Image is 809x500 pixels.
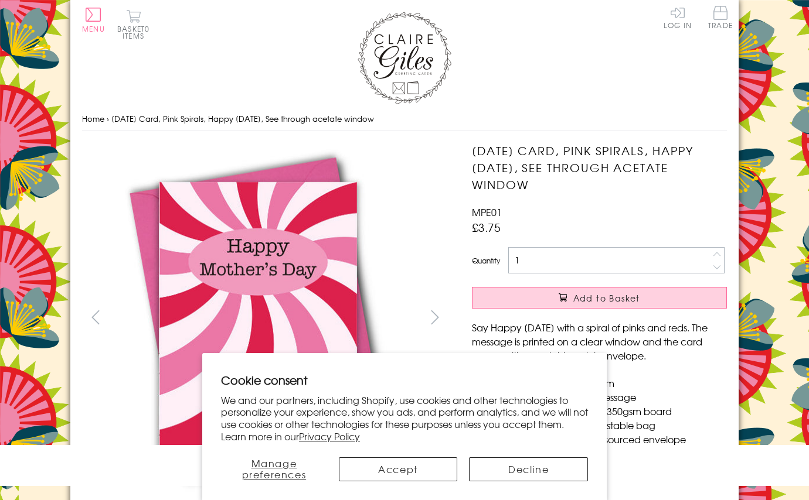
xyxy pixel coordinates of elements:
[472,142,727,193] h1: [DATE] Card, Pink Spirals, Happy [DATE], See through acetate window
[123,23,149,41] span: 0 items
[299,429,360,443] a: Privacy Policy
[117,9,149,39] button: Basket0 items
[82,107,727,131] nav: breadcrumbs
[708,6,733,31] a: Trade
[664,6,692,29] a: Log In
[448,142,800,494] img: Mother's Day Card, Pink Spirals, Happy Mother's Day, See through acetate window
[221,394,588,443] p: We and our partners, including Shopify, use cookies and other technologies to personalize your ex...
[469,457,588,481] button: Decline
[82,8,105,32] button: Menu
[472,205,502,219] span: MPE01
[358,12,451,104] img: Claire Giles Greetings Cards
[339,457,458,481] button: Accept
[242,456,307,481] span: Manage preferences
[708,6,733,29] span: Trade
[221,457,327,481] button: Manage preferences
[111,113,374,124] span: [DATE] Card, Pink Spirals, Happy [DATE], See through acetate window
[82,304,108,330] button: prev
[107,113,109,124] span: ›
[573,292,640,304] span: Add to Basket
[82,142,434,494] img: Mother's Day Card, Pink Spirals, Happy Mother's Day, See through acetate window
[472,320,727,362] p: Say Happy [DATE] with a spiral of pinks and reds. The message is printed on a clear window and th...
[472,255,500,266] label: Quantity
[422,304,448,330] button: next
[221,372,588,388] h2: Cookie consent
[82,113,104,124] a: Home
[82,23,105,34] span: Menu
[472,287,727,309] button: Add to Basket
[472,219,501,235] span: £3.75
